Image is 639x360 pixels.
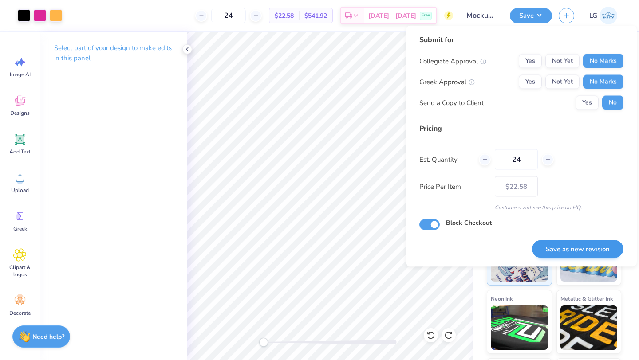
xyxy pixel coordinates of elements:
[5,264,35,278] span: Clipart & logos
[54,43,173,63] p: Select part of your design to make edits in this panel
[560,294,613,303] span: Metallic & Glitter Ink
[545,54,580,68] button: Not Yet
[589,11,597,21] span: LG
[368,11,416,20] span: [DATE] - [DATE]
[600,7,617,24] img: Lijo George
[304,11,327,20] span: $541.92
[491,294,513,303] span: Neon Ink
[602,96,623,110] button: No
[9,309,31,317] span: Decorate
[32,333,64,341] strong: Need help?
[545,75,580,89] button: Not Yet
[446,218,492,227] label: Block Checkout
[495,149,538,170] input: – –
[211,8,246,23] input: – –
[419,154,472,164] label: Est. Quantity
[419,98,484,108] div: Send a Copy to Client
[13,225,27,232] span: Greek
[491,305,548,350] img: Neon Ink
[9,148,31,155] span: Add Text
[585,7,621,24] a: LG
[419,123,623,134] div: Pricing
[419,56,486,66] div: Collegiate Approval
[576,96,599,110] button: Yes
[259,338,268,347] div: Accessibility label
[11,187,29,194] span: Upload
[275,11,294,20] span: $22.58
[519,75,542,89] button: Yes
[422,12,430,19] span: Free
[419,35,623,45] div: Submit for
[583,54,623,68] button: No Marks
[460,7,503,24] input: Untitled Design
[519,54,542,68] button: Yes
[419,77,475,87] div: Greek Approval
[419,181,488,192] label: Price Per Item
[560,305,618,350] img: Metallic & Glitter Ink
[10,71,31,78] span: Image AI
[583,75,623,89] button: No Marks
[532,240,623,258] button: Save as new revision
[510,8,552,23] button: Save
[419,203,623,211] div: Customers will see this price on HQ.
[10,110,30,117] span: Designs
